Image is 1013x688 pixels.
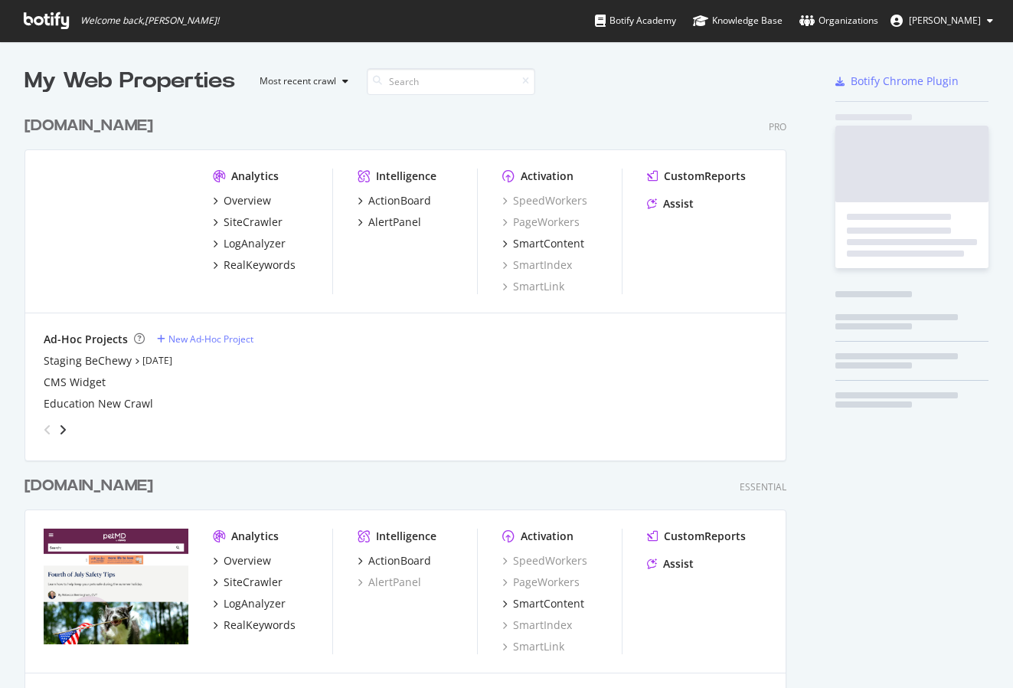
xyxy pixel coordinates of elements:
[213,215,283,230] a: SiteCrawler
[851,74,959,89] div: Botify Chrome Plugin
[224,553,271,568] div: Overview
[25,115,159,137] a: [DOMAIN_NAME]
[142,354,172,367] a: [DATE]
[260,77,336,86] div: Most recent crawl
[25,475,153,497] div: [DOMAIN_NAME]
[224,575,283,590] div: SiteCrawler
[44,332,128,347] div: Ad-Hoc Projects
[44,353,132,369] a: Staging BeChewy
[368,553,431,568] div: ActionBoard
[57,422,68,437] div: angle-right
[44,396,153,411] a: Education New Crawl
[231,169,279,184] div: Analytics
[213,236,286,251] a: LogAnalyzer
[224,618,296,633] div: RealKeywords
[663,556,694,572] div: Assist
[647,556,694,572] a: Assist
[521,169,573,184] div: Activation
[769,120,786,133] div: Pro
[502,236,584,251] a: SmartContent
[44,169,188,284] img: www.chewy.com
[502,193,587,208] a: SpeedWorkers
[647,529,746,544] a: CustomReports
[213,193,271,208] a: Overview
[595,13,676,28] div: Botify Academy
[376,169,436,184] div: Intelligence
[157,333,253,346] a: New Ad-Hoc Project
[502,575,580,590] a: PageWorkers
[358,215,421,230] a: AlertPanel
[693,13,783,28] div: Knowledge Base
[502,257,572,273] a: SmartIndex
[909,14,981,27] span: Mitchell Abdullah
[224,596,286,611] div: LogAnalyzer
[224,257,296,273] div: RealKeywords
[664,529,746,544] div: CustomReports
[213,553,271,568] a: Overview
[213,575,283,590] a: SiteCrawler
[502,596,584,611] a: SmartContent
[368,215,421,230] div: AlertPanel
[44,529,188,644] img: www.petmd.com
[80,15,219,27] span: Welcome back, [PERSON_NAME] !
[224,215,283,230] div: SiteCrawler
[502,639,564,654] a: SmartLink
[213,257,296,273] a: RealKeywords
[367,68,535,95] input: Search
[663,196,694,211] div: Assist
[502,553,587,568] a: SpeedWorkers
[835,74,959,89] a: Botify Chrome Plugin
[213,618,296,633] a: RealKeywords
[247,69,355,93] button: Most recent crawl
[513,596,584,611] div: SmartContent
[740,480,786,493] div: Essential
[376,529,436,544] div: Intelligence
[358,193,431,208] a: ActionBoard
[224,193,271,208] div: Overview
[878,8,1005,33] button: [PERSON_NAME]
[513,236,584,251] div: SmartContent
[799,13,878,28] div: Organizations
[358,553,431,568] a: ActionBoard
[44,375,106,390] a: CMS Widget
[368,193,431,208] div: ActionBoard
[25,115,153,137] div: [DOMAIN_NAME]
[358,575,421,590] a: AlertPanel
[224,236,286,251] div: LogAnalyzer
[168,333,253,346] div: New Ad-Hoc Project
[213,596,286,611] a: LogAnalyzer
[502,618,572,633] a: SmartIndex
[25,66,235,97] div: My Web Properties
[502,279,564,294] a: SmartLink
[647,196,694,211] a: Assist
[664,169,746,184] div: CustomReports
[647,169,746,184] a: CustomReports
[25,475,159,497] a: [DOMAIN_NAME]
[502,215,580,230] a: PageWorkers
[231,529,279,544] div: Analytics
[521,529,573,544] div: Activation
[38,418,57,442] div: angle-left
